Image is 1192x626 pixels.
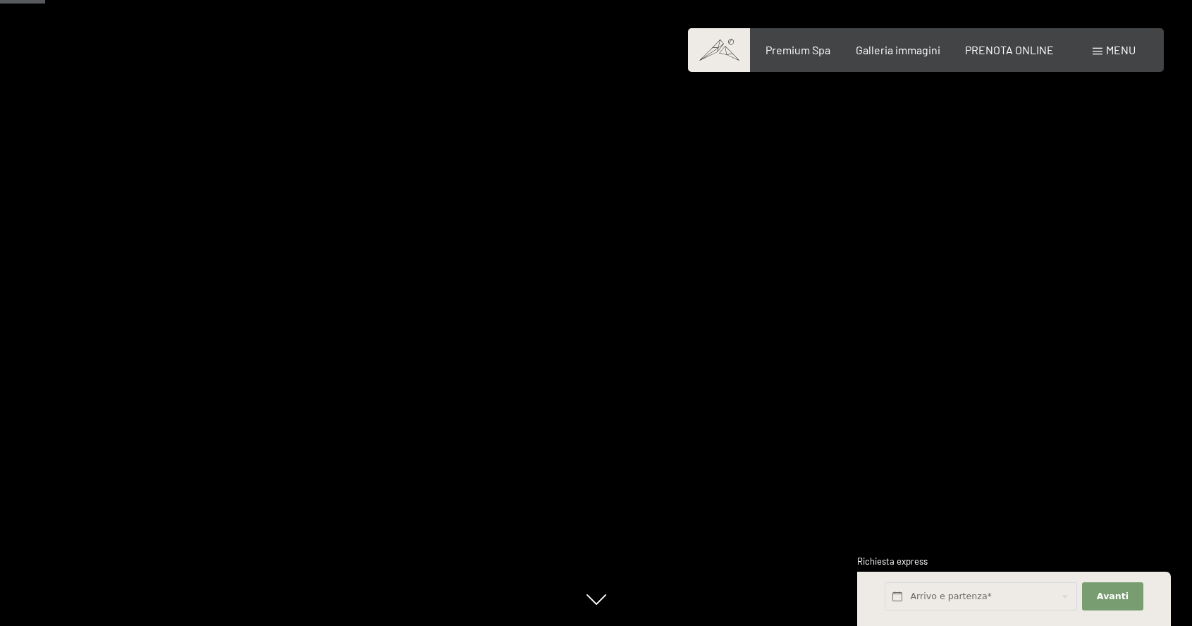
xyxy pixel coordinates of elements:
[857,556,928,567] span: Richiesta express
[965,43,1054,56] a: PRENOTA ONLINE
[1082,582,1143,611] button: Avanti
[766,43,830,56] a: Premium Spa
[1097,590,1129,603] span: Avanti
[856,43,940,56] a: Galleria immagini
[1106,43,1136,56] span: Menu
